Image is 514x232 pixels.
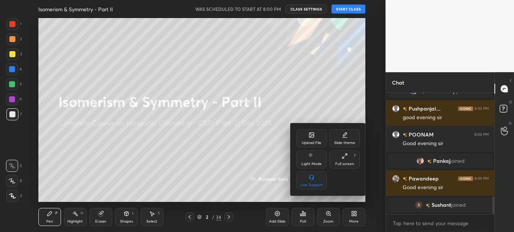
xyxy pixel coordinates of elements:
div: Full screen [335,162,354,166]
div: Upload File [302,141,321,145]
div: Live Support [300,183,323,187]
div: Slide theme [334,141,355,145]
div: Light Mode [301,162,322,166]
div: F [354,154,356,158]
